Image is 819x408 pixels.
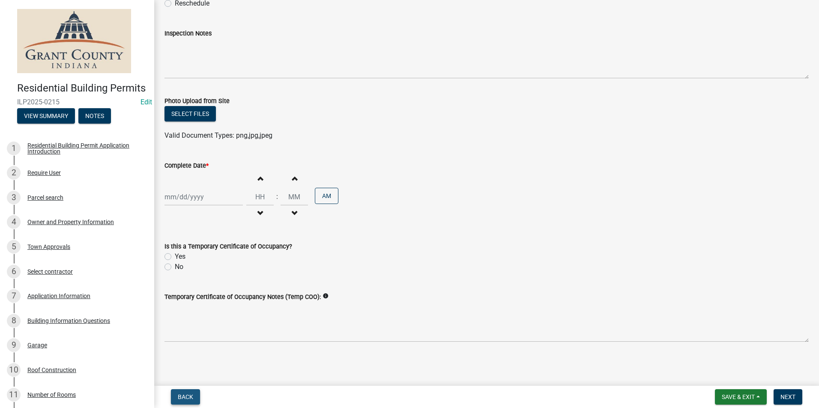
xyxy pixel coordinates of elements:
div: 4 [7,215,21,229]
button: AM [315,188,338,204]
label: Temporary Certificate of Occupancy Notes (Temp COO): [164,294,321,300]
button: Next [774,389,802,405]
div: 7 [7,289,21,303]
label: Inspection Notes [164,31,212,37]
label: Yes [175,251,185,262]
div: 11 [7,388,21,402]
input: mm/dd/yyyy [164,188,243,206]
div: 8 [7,314,21,328]
input: Minutes [281,188,308,206]
div: Residential Building Permit Application Introduction [27,142,140,154]
label: No [175,262,183,272]
div: 3 [7,191,21,204]
div: 6 [7,265,21,278]
div: Number of Rooms [27,392,76,398]
button: Save & Exit [715,389,767,405]
button: Back [171,389,200,405]
label: Photo Upload from Site [164,98,230,104]
div: 5 [7,240,21,254]
div: Garage [27,342,47,348]
div: : [274,192,281,202]
span: Valid Document Types: png,jpg,jpeg [164,131,272,139]
label: Is this a Temporary Certificate of Occupancy? [164,244,292,250]
span: ILP2025-0215 [17,98,137,106]
span: Next [780,393,795,400]
wm-modal-confirm: Notes [78,113,111,120]
button: Select files [164,106,216,121]
div: Building Information Questions [27,318,110,324]
wm-modal-confirm: Edit Application Number [140,98,152,106]
img: Grant County, Indiana [17,9,131,73]
label: Complete Date [164,163,209,169]
div: Application Information [27,293,90,299]
div: Owner and Property Information [27,219,114,225]
div: Select contractor [27,269,73,275]
button: Notes [78,108,111,124]
button: View Summary [17,108,75,124]
span: Back [178,393,193,400]
div: Require User [27,170,61,176]
h4: Residential Building Permits [17,82,147,95]
div: Town Approvals [27,244,70,250]
div: 9 [7,338,21,352]
div: 1 [7,142,21,155]
div: 2 [7,166,21,180]
input: Hours [246,188,274,206]
div: Roof Construction [27,367,76,373]
a: Edit [140,98,152,106]
div: Parcel search [27,195,63,201]
div: 10 [7,363,21,377]
span: Save & Exit [722,393,755,400]
i: info [323,293,329,299]
wm-modal-confirm: Summary [17,113,75,120]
